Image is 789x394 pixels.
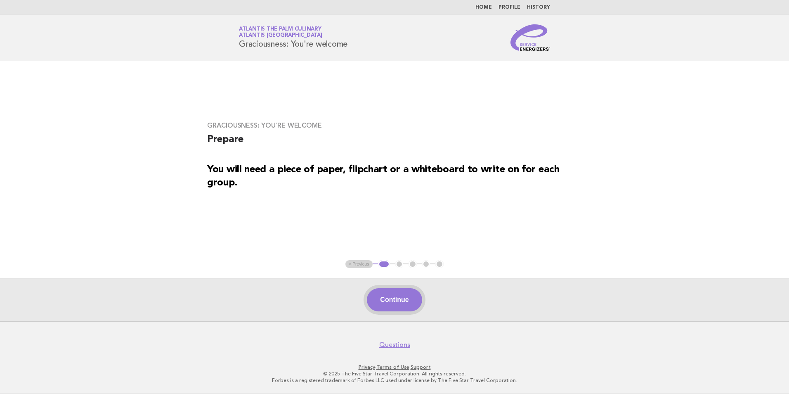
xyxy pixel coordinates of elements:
strong: You will need a piece of paper, flipchart or a whiteboard to write on for each group. [207,165,560,188]
a: Questions [379,341,410,349]
a: Terms of Use [376,364,409,370]
a: History [527,5,550,10]
a: Privacy [359,364,375,370]
a: Profile [498,5,520,10]
h2: Prepare [207,133,582,153]
a: Support [411,364,431,370]
span: Atlantis [GEOGRAPHIC_DATA] [239,33,322,38]
p: · · [142,364,647,370]
button: 1 [378,260,390,268]
p: © 2025 The Five Star Travel Corporation. All rights reserved. [142,370,647,377]
p: Forbes is a registered trademark of Forbes LLC used under license by The Five Star Travel Corpora... [142,377,647,384]
a: Atlantis The Palm CulinaryAtlantis [GEOGRAPHIC_DATA] [239,26,322,38]
h1: Graciousness: You're welcome [239,27,347,48]
img: Service Energizers [510,24,550,51]
h3: Graciousness: You're welcome [207,121,582,130]
a: Home [475,5,492,10]
button: Continue [367,288,422,311]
